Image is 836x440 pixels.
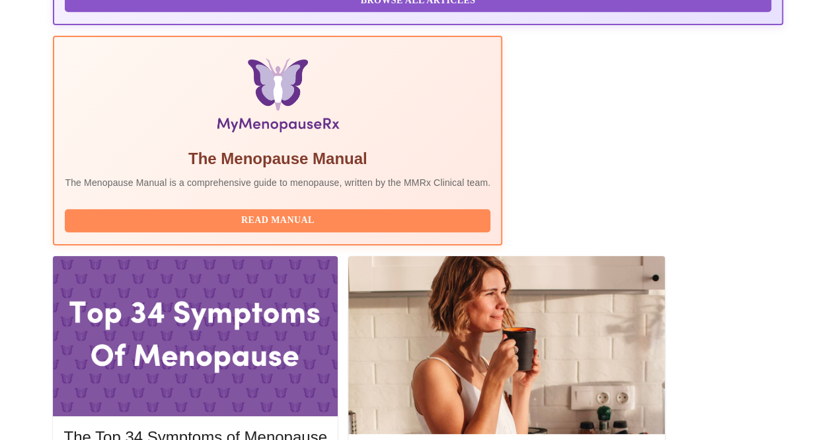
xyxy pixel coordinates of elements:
img: Menopause Manual [133,58,423,138]
button: Read Manual [65,209,490,232]
a: Read Manual [65,214,494,225]
p: The Menopause Manual is a comprehensive guide to menopause, written by the MMRx Clinical team. [65,176,490,189]
h5: The Menopause Manual [65,148,490,169]
span: Read Manual [78,212,477,229]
